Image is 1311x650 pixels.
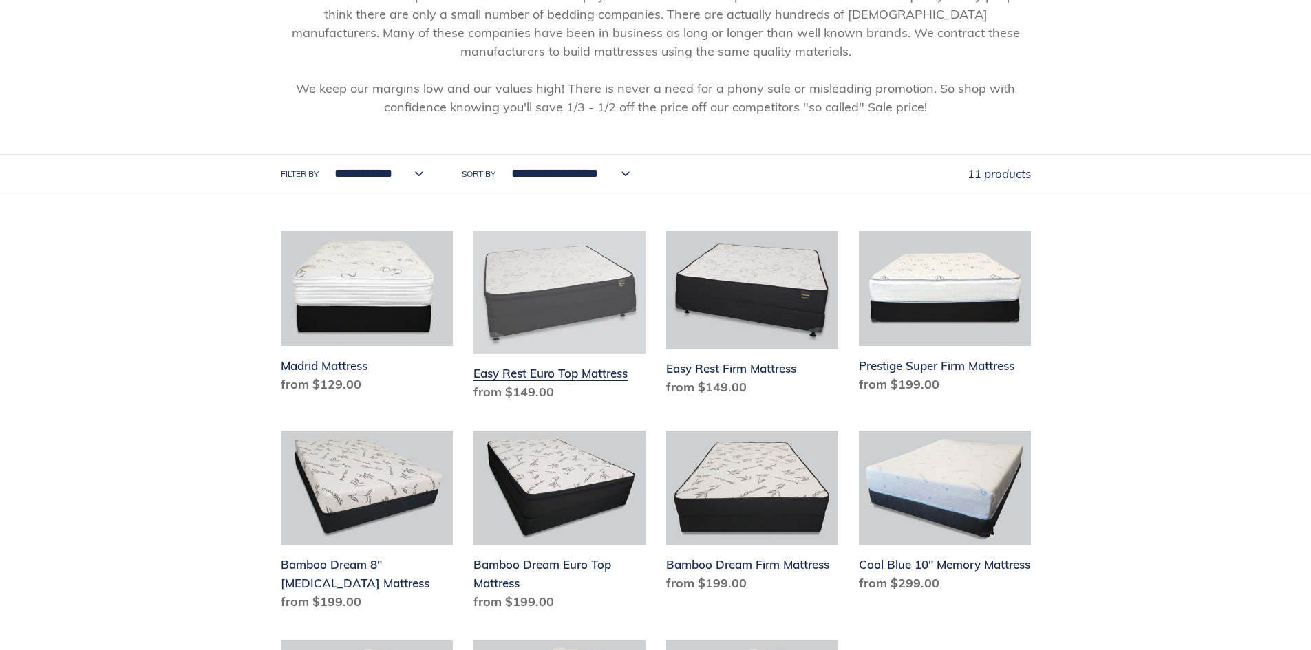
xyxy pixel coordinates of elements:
[473,231,646,407] a: Easy Rest Euro Top Mattress
[281,168,319,180] label: Filter by
[968,166,1031,181] span: 11 products
[473,431,646,617] a: Bamboo Dream Euro Top Mattress
[462,168,495,180] label: Sort by
[281,231,453,399] a: Madrid Mattress
[296,80,1015,115] span: We keep our margins low and our values high! There is never a need for a phony sale or misleading...
[859,231,1031,399] a: Prestige Super Firm Mattress
[281,431,453,617] a: Bamboo Dream 8" Memory Foam Mattress
[666,231,838,402] a: Easy Rest Firm Mattress
[666,431,838,598] a: Bamboo Dream Firm Mattress
[859,431,1031,598] a: Cool Blue 10" Memory Mattress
